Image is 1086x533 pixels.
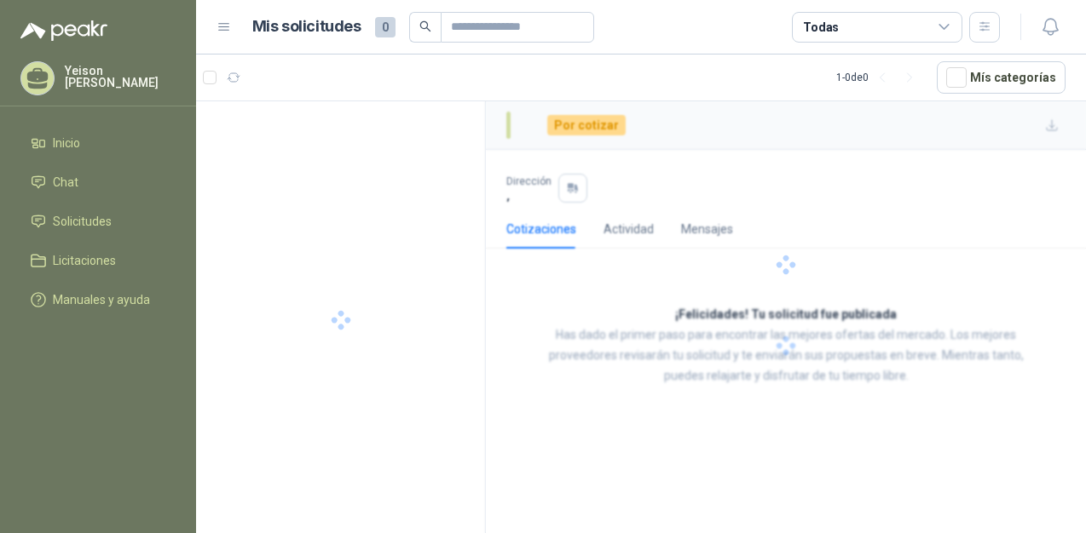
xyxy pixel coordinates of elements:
span: Inicio [53,134,80,152]
a: Manuales y ayuda [20,284,176,316]
img: Logo peakr [20,20,107,41]
p: Yeison [PERSON_NAME] [65,65,176,89]
h1: Mis solicitudes [252,14,361,39]
span: search [419,20,431,32]
a: Licitaciones [20,244,176,277]
a: Chat [20,166,176,198]
span: 0 [375,17,396,37]
span: Manuales y ayuda [53,290,150,309]
span: Solicitudes [53,212,112,231]
span: Licitaciones [53,251,116,270]
div: 1 - 0 de 0 [836,64,923,91]
a: Solicitudes [20,205,176,238]
button: Mís categorías [937,61,1066,94]
span: Chat [53,173,78,192]
a: Inicio [20,127,176,159]
div: Todas [803,18,839,37]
